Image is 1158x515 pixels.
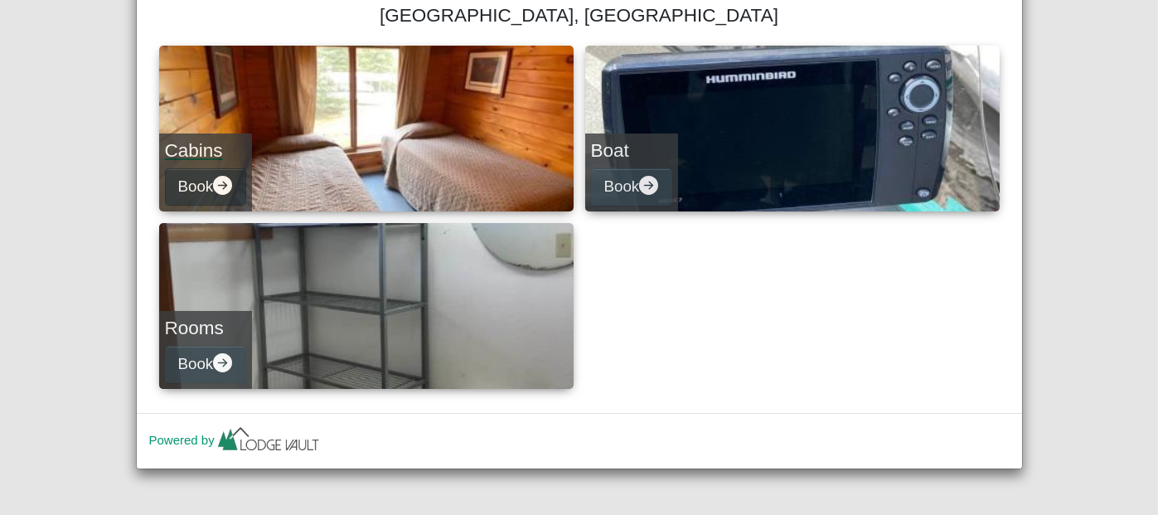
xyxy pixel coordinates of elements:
h4: Rooms [165,317,246,339]
button: Bookarrow right circle fill [165,346,246,383]
h4: Cabins [165,139,246,162]
a: Powered by [149,433,322,447]
h4: [GEOGRAPHIC_DATA], [GEOGRAPHIC_DATA] [166,4,993,27]
svg: arrow right circle fill [639,176,658,195]
svg: arrow right circle fill [213,176,232,195]
button: Bookarrow right circle fill [591,168,672,206]
svg: arrow right circle fill [213,353,232,372]
h4: Boat [591,139,672,162]
img: lv-small.ca335149.png [215,423,322,459]
button: Bookarrow right circle fill [165,168,246,206]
